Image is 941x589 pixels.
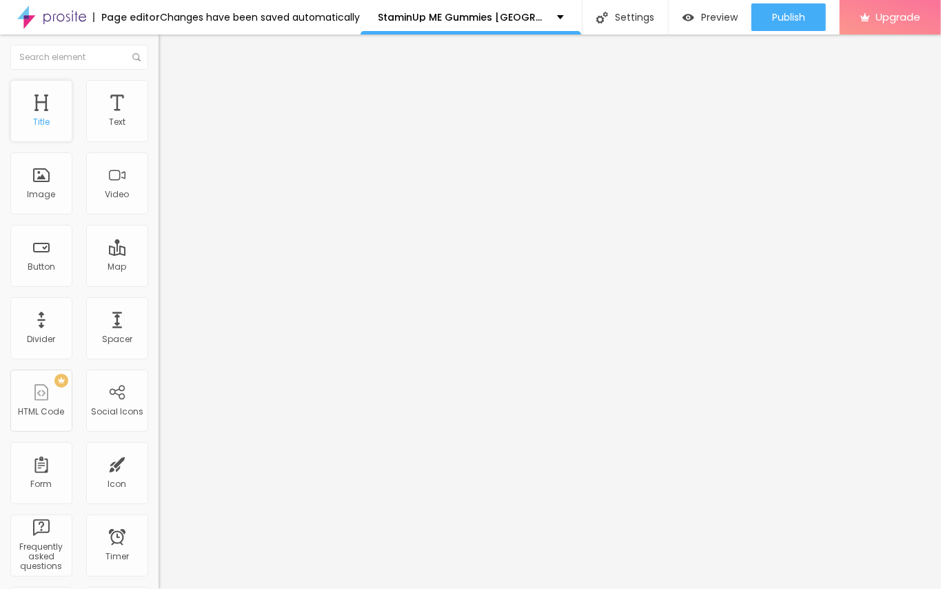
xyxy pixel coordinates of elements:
[19,407,65,417] div: HTML Code
[91,407,143,417] div: Social Icons
[93,12,160,22] div: Page editor
[160,12,360,22] div: Changes have been saved automatically
[28,262,55,272] div: Button
[28,190,56,199] div: Image
[108,262,127,272] div: Map
[109,117,125,127] div: Text
[33,117,50,127] div: Title
[31,479,52,489] div: Form
[132,53,141,61] img: Icone
[378,12,547,22] p: StaminUp ME Gummies [GEOGRAPHIC_DATA]
[105,552,129,561] div: Timer
[14,542,68,572] div: Frequently asked questions
[105,190,130,199] div: Video
[102,335,132,344] div: Spacer
[159,34,941,589] iframe: Editor
[701,12,738,23] span: Preview
[751,3,826,31] button: Publish
[28,335,56,344] div: Divider
[876,11,920,23] span: Upgrade
[682,12,694,23] img: view-1.svg
[108,479,127,489] div: Icon
[669,3,751,31] button: Preview
[10,45,148,70] input: Search element
[596,12,608,23] img: Icone
[772,12,805,23] span: Publish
